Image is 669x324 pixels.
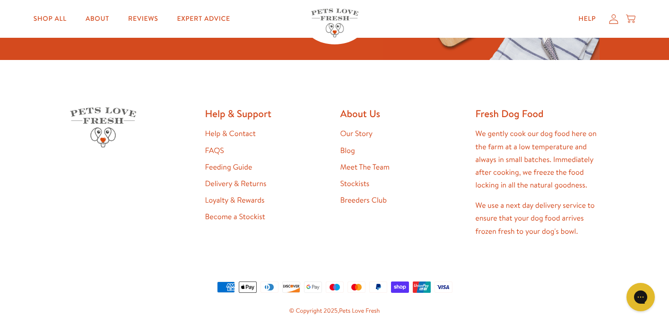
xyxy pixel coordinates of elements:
[205,195,265,205] a: Loyalty & Rewards
[169,9,237,28] a: Expert Advice
[340,162,390,172] a: Meet The Team
[311,9,358,37] img: Pets Love Fresh
[340,107,464,120] h2: About Us
[476,107,599,120] h2: Fresh Dog Food
[205,212,265,222] a: Become a Stockist
[205,107,329,120] h2: Help & Support
[340,195,387,205] a: Breeders Club
[26,9,74,28] a: Shop All
[205,128,256,139] a: Help & Contact
[340,145,355,156] a: Blog
[70,107,136,147] img: Pets Love Fresh
[340,128,373,139] a: Our Story
[78,9,117,28] a: About
[205,179,267,189] a: Delivery & Returns
[622,280,660,315] iframe: Gorgias live chat messenger
[476,199,599,238] p: We use a next day delivery service to ensure that your dog food arrives frozen fresh to your dog'...
[70,306,599,316] small: © Copyright 2025,
[476,128,599,192] p: We gently cook our dog food here on the farm at a low temperature and always in small batches. Im...
[571,9,604,28] a: Help
[121,9,165,28] a: Reviews
[339,307,380,315] a: Pets Love Fresh
[205,145,224,156] a: FAQS
[340,179,370,189] a: Stockists
[205,162,252,172] a: Feeding Guide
